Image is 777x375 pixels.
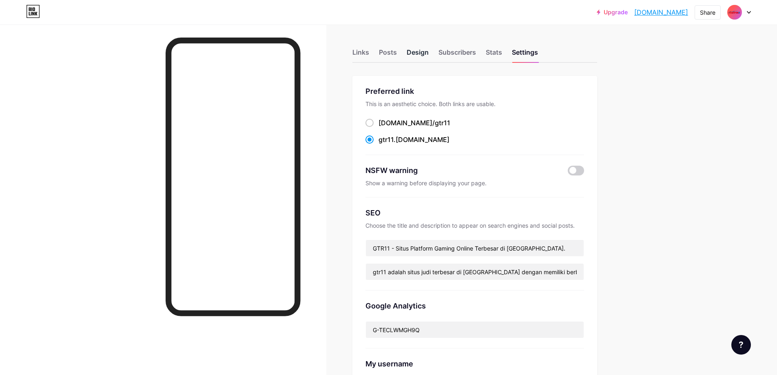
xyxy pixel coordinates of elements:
div: Posts [379,47,397,62]
input: Title [366,240,584,256]
div: Preferred link [365,86,584,97]
input: Description (max 160 chars) [366,264,584,280]
div: Subscribers [438,47,476,62]
img: GTR11 [727,4,742,20]
div: Stats [486,47,502,62]
div: Design [407,47,429,62]
a: Upgrade [597,9,628,16]
div: Google Analytics [365,300,584,311]
span: gtr11 [435,119,450,127]
span: gtr11 [379,135,394,144]
div: [DOMAIN_NAME]/ [379,118,450,128]
div: Links [352,47,369,62]
a: [DOMAIN_NAME] [634,7,688,17]
div: This is an aesthetic choice. Both links are usable. [365,100,584,108]
div: NSFW warning [365,165,556,176]
div: Choose the title and description to appear on search engines and social posts. [365,222,584,230]
div: Share [700,8,715,17]
div: Settings [512,47,538,62]
input: G-XXXXXXXXXX [366,322,584,338]
div: .[DOMAIN_NAME] [379,135,449,144]
div: Show a warning before displaying your page. [365,179,584,187]
div: SEO [365,207,584,218]
div: My username [365,358,584,369]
